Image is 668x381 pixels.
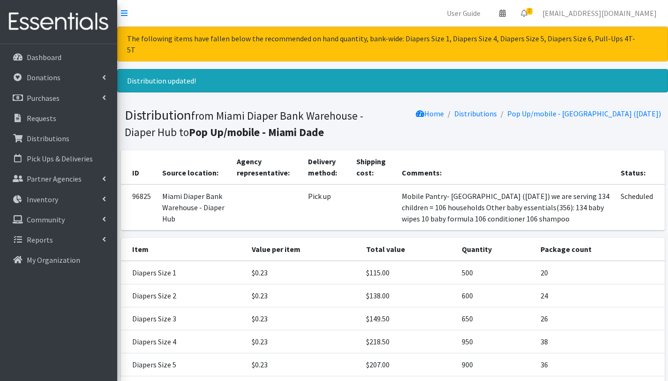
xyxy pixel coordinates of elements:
[246,261,360,284] td: $0.23
[535,4,664,23] a: [EMAIL_ADDRESS][DOMAIN_NAME]
[535,284,665,307] td: 24
[117,27,668,61] div: The following items have fallen below the recommended on hand quantity, bank-wide: Diapers Size 1...
[4,89,113,107] a: Purchases
[360,261,456,284] td: $115.00
[121,330,246,353] td: Diapers Size 4
[4,190,113,209] a: Inventory
[615,150,664,184] th: Status:
[526,8,533,15] span: 2
[4,149,113,168] a: Pick Ups & Deliveries
[231,150,302,184] th: Agency representative:
[535,330,665,353] td: 38
[121,307,246,330] td: Diapers Size 3
[439,4,488,23] a: User Guide
[4,129,113,148] a: Distributions
[246,330,360,353] td: $0.23
[121,353,246,376] td: Diapers Size 5
[246,307,360,330] td: $0.23
[456,284,535,307] td: 600
[4,210,113,229] a: Community
[456,238,535,261] th: Quantity
[4,68,113,87] a: Donations
[121,150,157,184] th: ID
[351,150,397,184] th: Shipping cost:
[302,184,351,230] td: Pick up
[396,150,615,184] th: Comments:
[535,238,665,261] th: Package count
[27,93,60,103] p: Purchases
[27,134,69,143] p: Distributions
[27,114,56,123] p: Requests
[27,174,82,183] p: Partner Agencies
[454,109,497,118] a: Distributions
[535,261,665,284] td: 20
[27,53,61,62] p: Dashboard
[360,353,456,376] td: $207.00
[4,109,113,128] a: Requests
[117,69,668,92] div: Distribution updated!
[4,6,113,38] img: HumanEssentials
[360,284,456,307] td: $138.00
[121,284,246,307] td: Diapers Size 2
[125,109,363,139] small: from Miami Diaper Bank Warehouse - Diaper Hub to
[27,235,53,244] p: Reports
[456,307,535,330] td: 650
[360,238,456,261] th: Total value
[360,307,456,330] td: $149.50
[456,330,535,353] td: 950
[535,307,665,330] td: 26
[27,255,80,265] p: My Organization
[4,169,113,188] a: Partner Agencies
[27,73,60,82] p: Donations
[157,150,231,184] th: Source location:
[535,353,665,376] td: 36
[121,238,246,261] th: Item
[456,261,535,284] td: 500
[4,230,113,249] a: Reports
[125,107,390,139] h1: Distribution
[246,238,360,261] th: Value per item
[27,215,65,224] p: Community
[121,184,157,230] td: 96825
[121,261,246,284] td: Diapers Size 1
[27,195,58,204] p: Inventory
[4,48,113,67] a: Dashboard
[615,184,664,230] td: Scheduled
[246,284,360,307] td: $0.23
[4,251,113,269] a: My Organization
[157,184,231,230] td: Miami Diaper Bank Warehouse - Diaper Hub
[456,353,535,376] td: 900
[27,154,93,163] p: Pick Ups & Deliveries
[189,125,324,139] b: Pop Up/mobile - Miami Dade
[416,109,444,118] a: Home
[513,4,535,23] a: 2
[302,150,351,184] th: Delivery method:
[246,353,360,376] td: $0.23
[396,184,615,230] td: Mobile Pantry- [GEOGRAPHIC_DATA] ([DATE]) we are serving 134 children = 106 households Other baby...
[507,109,661,118] a: Pop Up/mobile - [GEOGRAPHIC_DATA] ([DATE])
[360,330,456,353] td: $218.50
